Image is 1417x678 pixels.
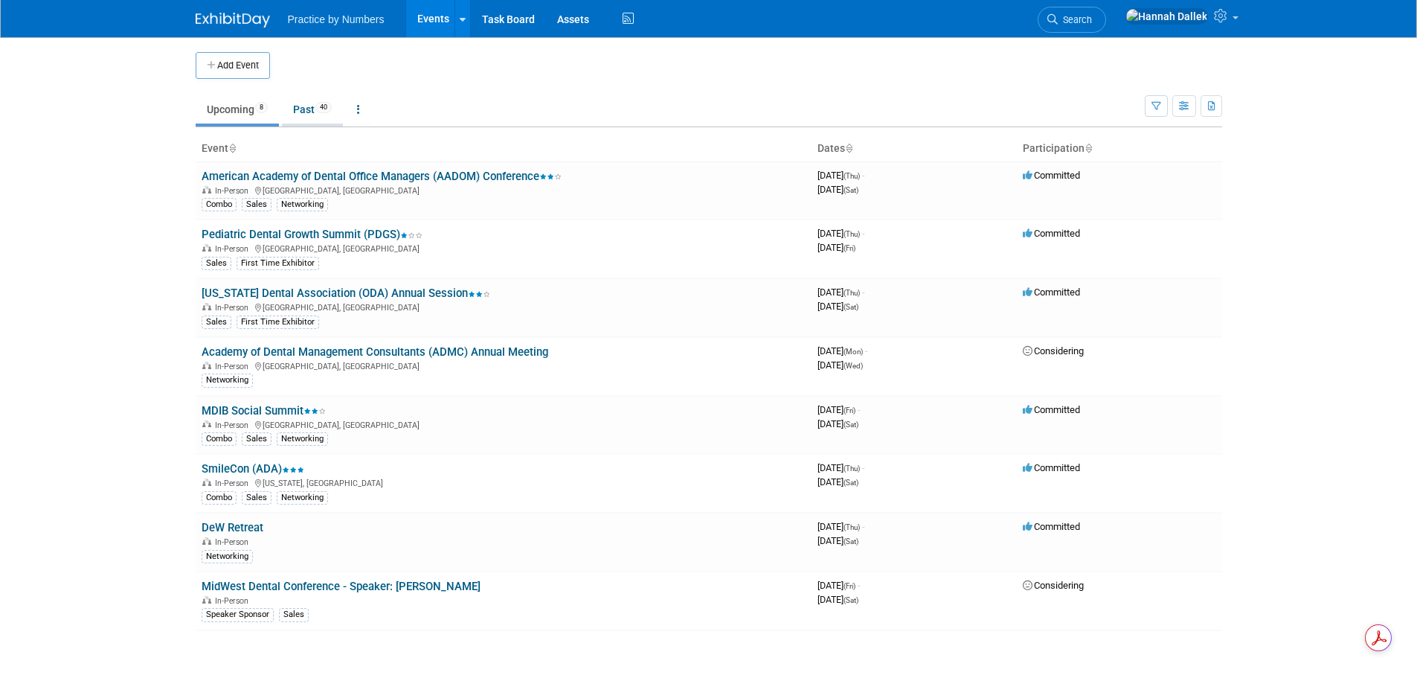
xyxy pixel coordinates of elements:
span: - [865,345,867,356]
img: In-Person Event [202,420,211,428]
span: (Fri) [844,582,855,590]
a: Sort by Start Date [845,142,852,154]
a: Search [1038,7,1106,33]
span: (Thu) [844,230,860,238]
span: (Thu) [844,464,860,473]
span: [DATE] [817,345,867,356]
span: (Fri) [844,244,855,252]
span: (Wed) [844,362,863,370]
a: MDIB Social Summit [202,404,326,418]
th: Dates [812,136,1017,161]
span: [DATE] [817,228,864,239]
span: [DATE] [817,521,864,532]
span: Committed [1023,228,1080,239]
span: In-Person [215,244,253,254]
span: Committed [1023,404,1080,415]
span: In-Person [215,537,253,547]
div: First Time Exhibitor [237,316,319,329]
a: SmileCon (ADA) [202,462,304,476]
span: [DATE] [817,242,855,253]
div: [US_STATE], [GEOGRAPHIC_DATA] [202,476,806,488]
div: [GEOGRAPHIC_DATA], [GEOGRAPHIC_DATA] [202,242,806,254]
div: Networking [202,374,253,387]
div: [GEOGRAPHIC_DATA], [GEOGRAPHIC_DATA] [202,301,806,313]
a: American Academy of Dental Office Managers (AADOM) Conference [202,170,562,183]
span: [DATE] [817,580,860,591]
span: Search [1058,14,1092,25]
span: (Mon) [844,348,863,356]
div: [GEOGRAPHIC_DATA], [GEOGRAPHIC_DATA] [202,418,806,430]
span: 40 [315,102,332,113]
a: Past40 [282,95,343,124]
span: In-Person [215,479,253,488]
span: Committed [1023,287,1080,298]
div: First Time Exhibitor [237,257,319,270]
span: [DATE] [817,170,864,181]
div: Sales [202,257,231,270]
span: [DATE] [817,594,858,605]
div: [GEOGRAPHIC_DATA], [GEOGRAPHIC_DATA] [202,359,806,371]
span: - [862,521,864,532]
span: In-Person [215,362,253,371]
span: - [862,287,864,298]
div: Combo [202,198,237,211]
div: Sales [242,491,271,505]
a: Upcoming8 [196,95,279,124]
span: (Sat) [844,420,858,429]
span: [DATE] [817,476,858,487]
a: Academy of Dental Management Consultants (ADMC) Annual Meeting [202,345,548,359]
span: Considering [1023,345,1084,356]
span: (Thu) [844,289,860,297]
img: In-Person Event [202,303,211,310]
a: Pediatric Dental Growth Summit (PDGS) [202,228,422,241]
img: ExhibitDay [196,13,270,28]
span: [DATE] [817,287,864,298]
div: Sales [242,432,271,446]
span: [DATE] [817,404,860,415]
div: Combo [202,432,237,446]
a: Sort by Participation Type [1085,142,1092,154]
img: In-Person Event [202,537,211,545]
span: (Thu) [844,172,860,180]
th: Event [196,136,812,161]
span: Committed [1023,521,1080,532]
span: - [862,170,864,181]
span: In-Person [215,420,253,430]
span: [DATE] [817,359,863,371]
span: Considering [1023,580,1084,591]
a: DeW Retreat [202,521,263,534]
span: [DATE] [817,184,858,195]
span: Practice by Numbers [288,13,385,25]
div: Sales [242,198,271,211]
span: [DATE] [817,301,858,312]
span: [DATE] [817,535,858,546]
span: Committed [1023,462,1080,473]
span: Committed [1023,170,1080,181]
span: [DATE] [817,418,858,429]
img: In-Person Event [202,186,211,194]
div: [GEOGRAPHIC_DATA], [GEOGRAPHIC_DATA] [202,184,806,196]
span: [DATE] [817,462,864,473]
span: - [862,462,864,473]
img: In-Person Event [202,479,211,486]
a: [US_STATE] Dental Association (ODA) Annual Session [202,287,490,300]
span: In-Person [215,186,253,196]
a: MidWest Dental Conference - Speaker: [PERSON_NAME] [202,580,481,593]
span: (Sat) [844,537,858,546]
div: Sales [279,608,309,621]
span: In-Person [215,596,253,606]
span: - [858,580,860,591]
span: (Sat) [844,479,858,487]
span: - [858,404,860,415]
div: Combo [202,491,237,505]
div: Networking [277,432,328,446]
img: In-Person Event [202,596,211,604]
div: Sales [202,316,231,329]
span: 8 [255,102,268,113]
div: Speaker Sponsor [202,608,274,621]
span: (Fri) [844,406,855,415]
span: (Thu) [844,523,860,531]
img: In-Person Event [202,244,211,252]
a: Sort by Event Name [228,142,236,154]
span: (Sat) [844,186,858,194]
